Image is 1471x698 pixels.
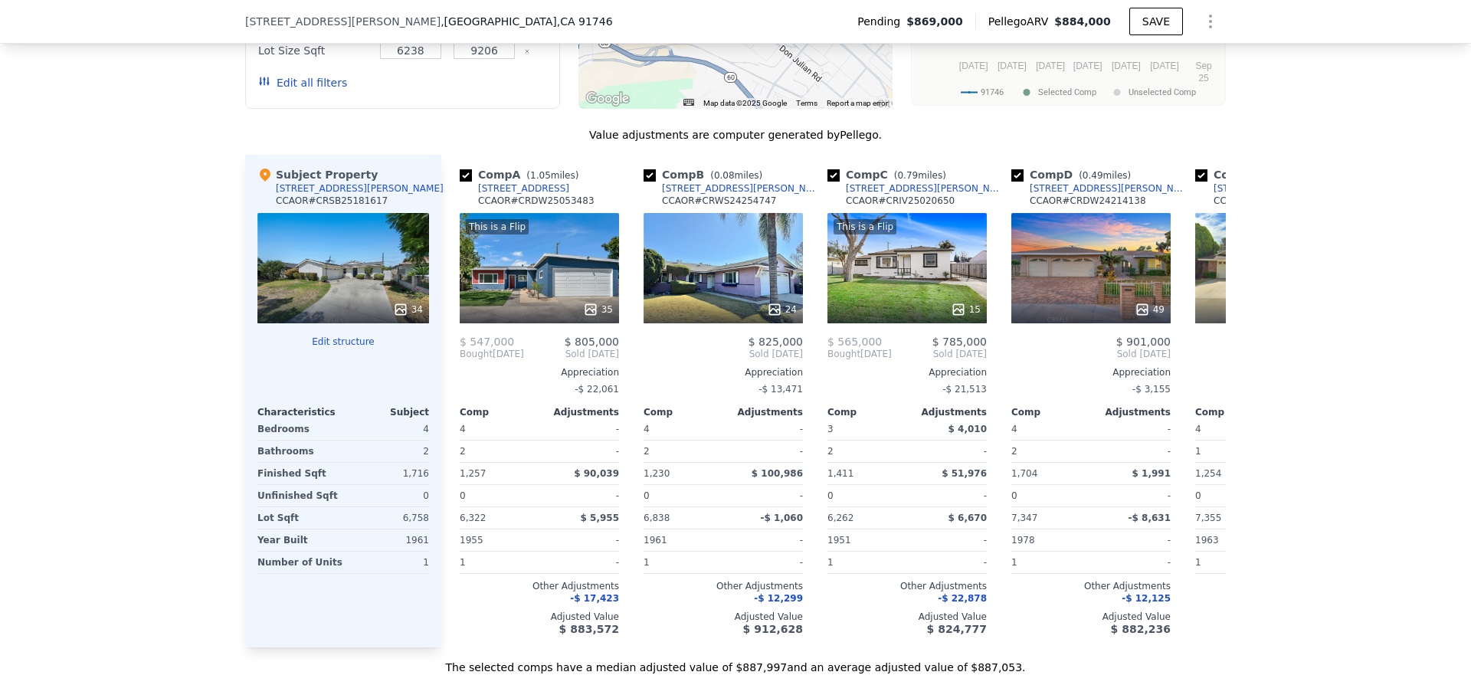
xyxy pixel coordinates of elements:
[565,336,619,348] span: $ 805,000
[1195,529,1272,551] div: 1963
[910,529,987,551] div: -
[1198,73,1209,84] text: 25
[542,485,619,506] div: -
[907,406,987,418] div: Adjustments
[460,611,619,623] div: Adjusted Value
[1094,485,1171,506] div: -
[1073,61,1102,71] text: [DATE]
[257,406,343,418] div: Characteristics
[1030,182,1189,195] div: [STREET_ADDRESS][PERSON_NAME]
[1195,468,1221,479] span: 1,254
[1195,366,1355,378] div: Appreciation
[460,167,585,182] div: Comp A
[846,195,955,207] div: CCAOR # CRIV25020650
[662,195,776,207] div: CCAOR # CRWS24254747
[752,468,803,479] span: $ 100,986
[478,195,595,207] div: CCAOR # CRDW25053483
[583,302,613,317] div: 35
[827,529,904,551] div: 1951
[257,167,378,182] div: Subject Property
[1132,384,1171,395] span: -$ 3,155
[827,336,882,348] span: $ 565,000
[1094,418,1171,440] div: -
[1195,406,1275,418] div: Comp
[559,623,619,635] span: $ 883,572
[644,182,821,195] a: [STREET_ADDRESS][PERSON_NAME]
[827,611,987,623] div: Adjusted Value
[644,406,723,418] div: Comp
[1122,593,1171,604] span: -$ 12,125
[827,513,853,523] span: 6,262
[570,593,619,604] span: -$ 17,423
[574,468,619,479] span: $ 90,039
[258,75,347,90] button: Edit all filters
[1116,336,1171,348] span: $ 901,000
[582,89,633,109] a: Open this area in Google Maps (opens a new window)
[1036,61,1065,71] text: [DATE]
[245,127,1226,143] div: Value adjustments are computer generated by Pellego .
[524,348,619,360] span: Sold [DATE]
[346,529,429,551] div: 1961
[1111,623,1171,635] span: $ 882,236
[927,623,987,635] span: $ 824,777
[846,182,1005,195] div: [STREET_ADDRESS][PERSON_NAME]
[582,89,633,109] img: Google
[644,611,803,623] div: Adjusted Value
[460,513,486,523] span: 6,322
[1011,366,1171,378] div: Appreciation
[644,424,650,434] span: 4
[557,15,613,28] span: , CA 91746
[827,552,904,573] div: 1
[951,302,981,317] div: 15
[542,418,619,440] div: -
[1129,513,1171,523] span: -$ 8,631
[644,552,720,573] div: 1
[1195,6,1226,37] button: Show Options
[998,61,1027,71] text: [DATE]
[827,366,987,378] div: Appreciation
[703,99,787,107] span: Map data ©2025 Google
[726,552,803,573] div: -
[723,406,803,418] div: Adjustments
[1195,348,1355,360] span: Sold [DATE]
[683,99,694,106] button: Keyboard shortcuts
[932,336,987,348] span: $ 785,000
[726,441,803,462] div: -
[1011,611,1171,623] div: Adjusted Value
[948,513,987,523] span: $ 6,670
[644,529,720,551] div: 1961
[245,14,441,29] span: [STREET_ADDRESS][PERSON_NAME]
[1195,424,1201,434] span: 4
[827,348,860,360] span: Bought
[346,485,429,506] div: 0
[942,384,987,395] span: -$ 21,513
[1073,170,1137,181] span: ( miles)
[827,490,834,501] span: 0
[1011,441,1088,462] div: 2
[245,647,1226,675] div: The selected comps have a median adjusted value of $887,997 and an average adjusted value of $887...
[276,182,444,195] div: [STREET_ADDRESS][PERSON_NAME]
[1011,529,1088,551] div: 1978
[478,182,569,195] div: [STREET_ADDRESS]
[1214,195,1328,207] div: CCAOR # CRGD25049357
[1030,195,1146,207] div: CCAOR # CRDW24214138
[1083,170,1103,181] span: 0.49
[460,424,466,434] span: 4
[581,513,619,523] span: $ 5,955
[460,490,466,501] span: 0
[520,170,585,181] span: ( miles)
[257,507,340,529] div: Lot Sqft
[257,441,340,462] div: Bathrooms
[906,14,963,29] span: $869,000
[662,182,821,195] div: [STREET_ADDRESS][PERSON_NAME]
[743,623,803,635] span: $ 912,628
[1112,61,1141,71] text: [DATE]
[942,468,987,479] span: $ 51,976
[910,552,987,573] div: -
[1091,406,1171,418] div: Adjustments
[441,14,612,29] span: , [GEOGRAPHIC_DATA]
[460,468,486,479] span: 1,257
[539,406,619,418] div: Adjustments
[1195,611,1355,623] div: Adjusted Value
[530,170,551,181] span: 1.05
